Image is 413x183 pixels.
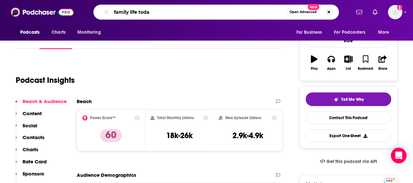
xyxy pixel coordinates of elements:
[23,146,38,153] p: Charts
[388,5,402,19] span: Logged in as sVanCleve
[287,8,320,16] button: Open AdvancedNew
[370,7,380,18] a: Show notifications dropdown
[77,98,92,104] h2: Reach
[308,4,319,10] span: New
[23,158,47,165] p: Rate Card
[225,116,261,120] h2: New Episode Listens
[23,171,44,177] p: Sponsors
[391,148,406,163] div: Open Intercom Messenger
[52,28,66,37] span: Charts
[314,154,382,170] a: Get this podcast via API
[378,67,387,71] div: Share
[15,110,42,122] button: Content
[358,67,373,71] div: Bookmark
[373,26,397,39] button: open menu
[292,26,330,39] button: open menu
[23,98,67,104] p: Reach & Audience
[290,10,317,14] span: Open Advanced
[100,129,122,142] p: 60
[16,26,48,39] button: open menu
[90,116,116,120] h2: Power Score™
[23,110,42,117] p: Content
[397,5,402,10] svg: Add a profile image
[306,129,391,142] button: Export One-Sheet
[11,6,73,18] img: Podchaser - Follow, Share and Rate Podcasts
[166,131,193,140] h3: 18k-26k
[232,131,263,140] h3: 2.9k-4.9k
[346,67,351,71] div: List
[333,97,339,102] img: tell me why sparkle
[306,34,391,47] div: Rate
[15,158,47,171] button: Rate Card
[357,51,374,75] button: Bookmark
[326,159,377,164] span: Get this podcast via API
[217,34,233,49] a: Similar
[296,28,322,37] span: For Business
[23,122,37,129] p: Social
[16,75,75,85] h1: Podcast Insights
[111,7,287,17] input: Search podcasts, credits, & more...
[77,28,101,37] span: Monitoring
[15,122,37,135] button: Social
[93,5,339,20] div: Search podcasts, credits, & more...
[306,51,323,75] button: Play
[191,34,208,49] a: Lists2
[374,51,391,75] button: Share
[378,28,389,37] span: More
[15,171,44,183] button: Sponsors
[330,26,375,39] button: open menu
[47,26,70,39] a: Charts
[323,51,340,75] button: Apps
[341,97,364,102] span: Tell Me Why
[311,67,318,71] div: Play
[20,28,40,37] span: Podcasts
[354,7,365,18] a: Show notifications dropdown
[306,111,391,124] a: Contact This Podcast
[23,134,44,140] p: Contacts
[158,34,182,49] a: Credits3
[388,5,402,19] button: Show profile menu
[123,34,148,49] a: Reviews1
[77,172,136,178] h2: Audience Demographics
[15,146,38,158] button: Charts
[157,116,194,120] h2: Total Monthly Listens
[81,34,114,49] a: Episodes250
[388,5,402,19] img: User Profile
[40,34,72,49] a: InsightsPodchaser Pro
[327,67,336,71] div: Apps
[15,134,44,146] button: Contacts
[16,34,30,49] a: About
[334,28,365,37] span: For Podcasters
[306,92,391,106] button: tell me why sparkleTell Me Why
[15,98,67,110] button: Reach & Audience
[73,26,109,39] button: open menu
[340,51,357,75] button: List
